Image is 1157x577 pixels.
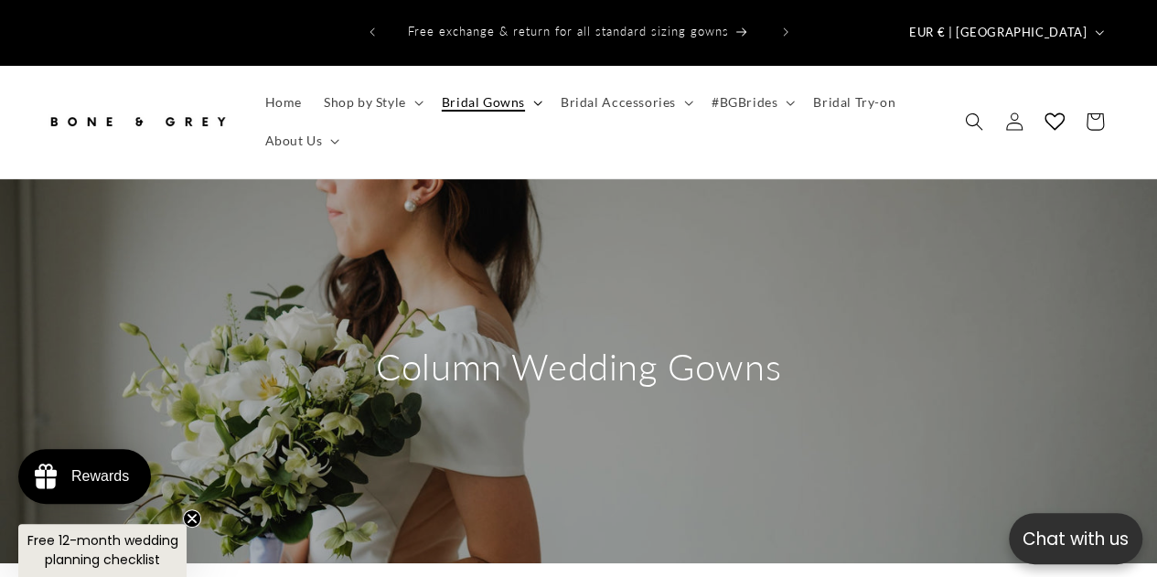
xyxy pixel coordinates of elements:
a: Home [254,83,313,122]
summary: Bridal Accessories [550,83,701,122]
summary: Shop by Style [313,83,431,122]
a: Bone and Grey Bridal [39,94,236,148]
span: Free exchange & return for all standard sizing gowns [408,24,729,38]
summary: About Us [254,122,348,160]
span: Free 12-month wedding planning checklist [27,531,178,569]
button: Open chatbox [1009,513,1142,564]
a: Bridal Try-on [802,83,906,122]
div: Rewards [71,468,129,485]
button: Next announcement [766,15,806,49]
button: Previous announcement [352,15,392,49]
p: Chat with us [1009,526,1142,552]
span: About Us [265,133,323,149]
div: Free 12-month wedding planning checklistClose teaser [18,524,187,577]
span: #BGBrides [712,94,777,111]
summary: #BGBrides [701,83,802,122]
span: Bridal Try-on [813,94,895,111]
span: Bridal Accessories [561,94,676,111]
span: EUR € | [GEOGRAPHIC_DATA] [909,24,1087,42]
summary: Search [954,102,994,142]
img: Bone and Grey Bridal [46,102,229,142]
span: Home [265,94,302,111]
span: Shop by Style [324,94,406,111]
summary: Bridal Gowns [431,83,550,122]
span: Bridal Gowns [442,94,525,111]
button: Close teaser [183,509,201,528]
h2: Column Wedding Gowns [376,343,781,390]
button: EUR € | [GEOGRAPHIC_DATA] [898,15,1111,49]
